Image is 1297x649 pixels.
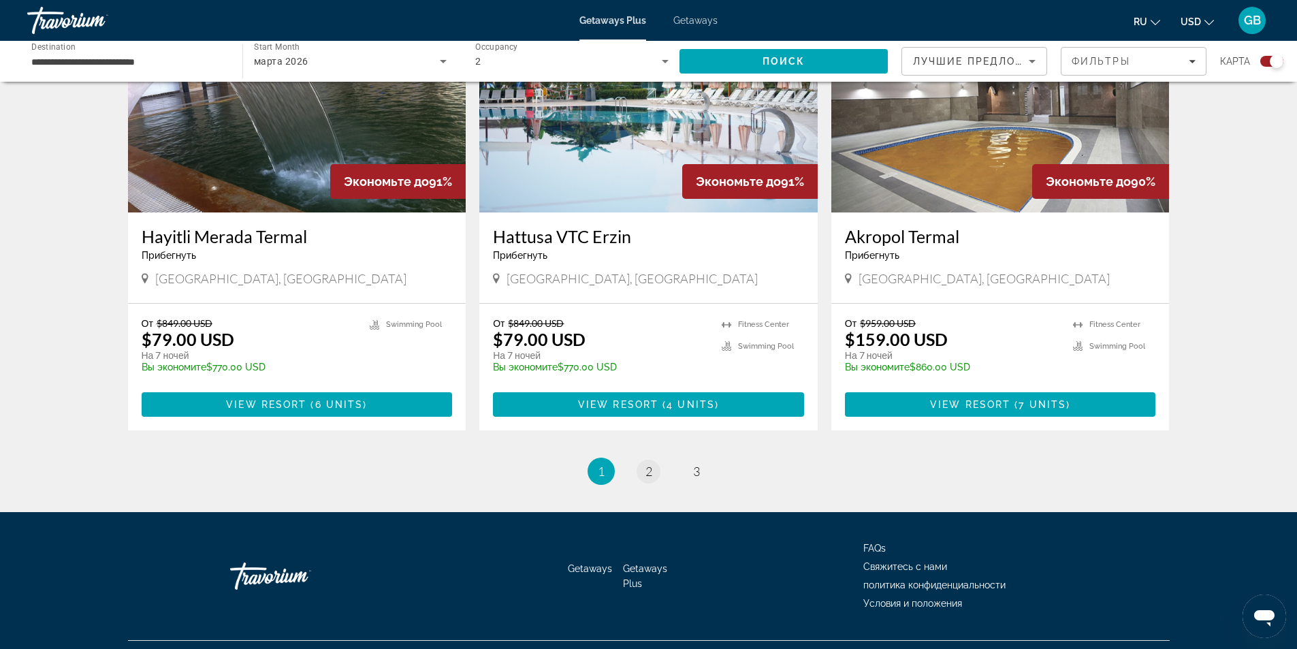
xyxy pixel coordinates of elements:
p: На 7 ночей [493,349,708,362]
span: Вы экономите [493,362,558,373]
a: Go Home [230,556,366,597]
p: $79.00 USD [493,329,586,349]
button: View Resort(6 units) [142,392,453,417]
span: Вы экономите [142,362,206,373]
a: Свяжитесь с нами [863,561,947,572]
a: Getaways [673,15,718,26]
span: Прибегнуть [845,250,899,261]
span: Start Month [254,42,300,52]
span: 2 [645,464,652,479]
mat-select: Sort by [913,53,1036,69]
div: 90% [1032,164,1169,199]
button: Search [679,49,888,74]
span: [GEOGRAPHIC_DATA], [GEOGRAPHIC_DATA] [155,271,406,286]
button: Filters [1061,47,1206,76]
span: View Resort [578,399,658,410]
input: Select destination [31,54,225,70]
span: карта [1220,52,1250,71]
span: [GEOGRAPHIC_DATA], [GEOGRAPHIC_DATA] [507,271,758,286]
button: View Resort(4 units) [493,392,804,417]
span: 7 units [1019,399,1066,410]
span: ru [1134,16,1147,27]
span: USD [1181,16,1201,27]
a: Travorium [27,3,163,38]
p: $770.00 USD [142,362,357,373]
span: 2 [475,56,481,67]
button: View Resort(7 units) [845,392,1156,417]
span: $959.00 USD [860,317,916,329]
span: Destination [31,42,76,51]
iframe: Кнопка запуска окна обмена сообщениями [1243,595,1286,638]
span: $849.00 USD [508,317,564,329]
span: ( ) [1010,399,1070,410]
span: 6 units [315,399,364,410]
span: Occupancy [475,42,518,52]
span: марта 2026 [254,56,308,67]
a: политика конфиденциальности [863,580,1006,590]
span: Swimming Pool [738,342,794,351]
span: Swimming Pool [1089,342,1145,351]
span: От [493,317,505,329]
nav: Pagination [128,458,1170,485]
button: Change language [1134,12,1160,31]
span: View Resort [930,399,1010,410]
span: GB [1244,14,1261,27]
span: Фильтры [1072,56,1130,67]
span: Fitness Center [738,320,789,329]
span: Экономьте до [344,174,429,189]
span: Экономьте до [696,174,781,189]
span: ( ) [658,399,719,410]
button: User Menu [1234,6,1270,35]
a: Getaways [568,563,612,574]
p: $79.00 USD [142,329,234,349]
span: $849.00 USD [157,317,212,329]
p: На 7 ночей [142,349,357,362]
span: Fitness Center [1089,320,1140,329]
a: Getaways Plus [579,15,646,26]
p: $159.00 USD [845,329,948,349]
button: Change currency [1181,12,1214,31]
span: Прибегнуть [142,250,196,261]
a: Hayitli Merada Termal [142,226,453,247]
p: $770.00 USD [493,362,708,373]
p: $860.00 USD [845,362,1060,373]
a: Hattusa VTC Erzin [493,226,804,247]
span: 4 units [667,399,715,410]
a: Akropol Termal [845,226,1156,247]
span: От [142,317,153,329]
span: Swimming Pool [386,320,442,329]
div: 91% [330,164,466,199]
span: Прибегнуть [493,250,547,261]
span: От [845,317,856,329]
span: Поиск [763,56,805,67]
span: [GEOGRAPHIC_DATA], [GEOGRAPHIC_DATA] [859,271,1110,286]
span: Экономьте до [1046,174,1131,189]
a: Условия и положения [863,598,962,609]
a: FAQs [863,543,886,554]
div: 91% [682,164,818,199]
a: Getaways Plus [623,563,667,589]
span: 1 [598,464,605,479]
span: Вы экономите [845,362,910,373]
span: View Resort [226,399,306,410]
span: ( ) [306,399,367,410]
p: На 7 ночей [845,349,1060,362]
span: Лучшие предложения [913,56,1058,67]
span: 3 [693,464,700,479]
